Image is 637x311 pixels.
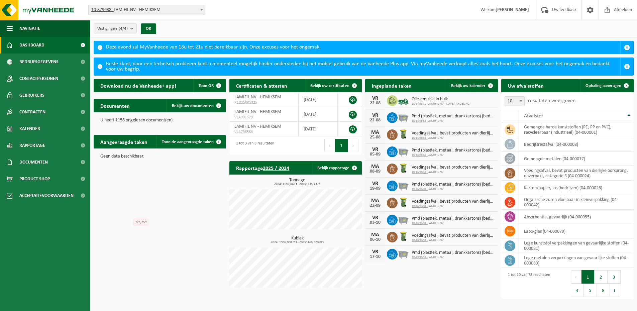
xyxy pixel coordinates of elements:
[412,187,428,191] tcxspan: Call 10-879638 - via 3CX
[519,238,634,253] td: lege kunststof verpakkingen van gevaarlijke stoffen (04-000081)
[106,41,620,54] div: Deze avond zal MyVanheede van 18u tot 21u niet bereikbaar zijn. Onze excuses voor het ongemak.
[310,84,349,88] span: Bekijk uw certificaten
[193,79,225,92] button: Toon QR
[519,210,634,224] td: absorbentia, gevaarlijk (04-000055)
[446,79,497,92] a: Bekijk uw kalender
[368,135,382,140] div: 25-08
[167,99,225,112] a: Bekijk uw documenten
[412,102,469,106] span: LAMIFIL NV - KOPER AFDELING
[299,107,338,122] td: [DATE]
[398,214,409,225] img: WB-2500-GAL-GY-01
[519,253,634,268] td: lege metalen verpakkingen van gevaarlijke stoffen (04-000083)
[88,5,205,15] span: 10-879638 - LAMIFIL NV - HEMIKSEM
[368,220,382,225] div: 03-10
[398,180,409,191] img: WB-2500-GAL-GY-01
[412,119,494,123] span: LAMIFIL NV
[571,270,581,284] button: Previous
[368,130,382,135] div: MA
[312,161,361,175] a: Bekijk rapportage
[528,98,575,103] label: resultaten weergeven
[412,233,494,238] span: Voedingsafval, bevat producten van dierlijke oorsprong, onverpakt, categorie 3
[519,195,634,210] td: organische zuren vloeibaar in kleinverpakking (04-000042)
[524,113,543,119] span: Afvalstof
[89,5,205,15] span: 10-879638 - LAMIFIL NV - HEMIKSEM
[368,147,382,152] div: VR
[100,118,219,123] p: U heeft 1158 ongelezen document(en).
[398,145,409,157] img: WB-2500-GAL-GY-01
[324,139,335,152] button: Previous
[19,137,45,154] span: Rapportage
[162,140,214,144] span: Toon de aangevraagde taken
[412,102,428,106] tcxspan: Call 10-875371 - via 3CX
[398,248,409,259] img: WB-2500-GAL-GY-01
[610,284,620,297] button: Next
[581,270,595,284] button: 1
[412,250,494,255] span: Pmd (plastiek, metaal, drankkartons) (bedrijven)
[233,241,362,244] span: 2024: 1306,000 m3 - 2025: 466,820 m3
[368,113,382,118] div: VR
[571,284,584,297] button: 4
[94,79,183,92] h2: Download nu de Vanheede+ app!
[91,7,114,12] tcxspan: Call 10-879638 - via 3CX
[335,139,348,152] button: 1
[412,170,494,174] span: LAMIFIL NV
[368,181,382,186] div: VR
[398,197,409,208] img: WB-0140-HPE-GN-50
[412,119,428,123] tcxspan: Call 10-879638 - via 3CX
[156,135,225,148] a: Toon de aangevraagde taken
[584,284,597,297] button: 5
[412,136,428,140] tcxspan: Call 10-879638 - via 3CX
[234,109,281,114] span: LAMIFIL NV - HEMIKSEM
[199,84,214,88] span: Toon QR
[368,237,382,242] div: 06-10
[451,84,486,88] span: Bekijk uw kalender
[368,118,382,123] div: 22-08
[348,139,358,152] button: Next
[412,199,494,204] span: Voedingsafval, bevat producten van dierlijke oorsprong, onverpakt, categorie 3
[597,284,610,297] button: 8
[233,236,362,244] h3: Kubiek
[586,84,621,88] span: Ophaling aanvragen
[412,238,494,242] span: LAMIFIL NV
[368,254,382,259] div: 17-10
[412,131,494,136] span: Voedingsafval, bevat producten van dierlijke oorsprong, onverpakt, categorie 3
[412,216,494,221] span: Pmd (plastiek, metaal, drankkartons) (bedrijven)
[608,270,621,284] button: 3
[365,79,418,92] h2: Ingeplande taken
[368,101,382,106] div: 22-08
[412,148,494,153] span: Pmd (plastiek, metaal, drankkartons) (bedrijven)
[519,166,634,181] td: voedingsafval, bevat producten van dierlijke oorsprong, onverpakt, categorie 3 (04-000024)
[19,87,44,104] span: Gebruikers
[299,122,338,136] td: [DATE]
[412,221,428,225] tcxspan: Call 10-879638 - via 3CX
[19,104,45,120] span: Contracten
[94,23,137,33] button: Vestigingen(4/4)
[412,153,494,157] span: LAMIFIL NV
[229,79,294,92] h2: Certificaten & attesten
[412,204,428,208] tcxspan: Call 10-879638 - via 3CX
[234,95,281,100] span: LAMIFIL NV - HEMIKSEM
[519,224,634,238] td: labo-glas (04-000079)
[141,23,156,34] button: OK
[398,231,409,242] img: WB-0140-HPE-GN-50
[19,154,48,171] span: Documenten
[19,187,74,204] span: Acceptatievoorwaarden
[505,96,525,106] span: 10
[398,163,409,174] img: WB-0140-HPE-GN-50
[233,138,274,153] div: 1 tot 3 van 3 resultaten
[368,215,382,220] div: VR
[368,96,382,101] div: VR
[368,198,382,203] div: MA
[94,135,154,148] h2: Aangevraagde taken
[412,170,428,174] tcxspan: Call 10-879638 - via 3CX
[519,122,634,137] td: gemengde harde kunststoffen (PE, PP en PVC), recycleerbaar (industrieel) (04-000001)
[398,128,409,140] img: WB-0140-HPE-GN-50
[19,20,40,37] span: Navigatie
[234,115,293,120] span: VLA901579
[412,182,494,187] span: Pmd (plastiek, metaal, drankkartons) (bedrijven)
[519,181,634,195] td: karton/papier, los (bedrijven) (04-000026)
[100,154,219,159] p: Geen data beschikbaar.
[263,166,289,171] tcxspan: Call 2025 / 2024 via 3CX
[172,104,214,108] span: Bekijk uw documenten
[233,183,362,186] span: 2024: 1150,848 t - 2025: 635,437 t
